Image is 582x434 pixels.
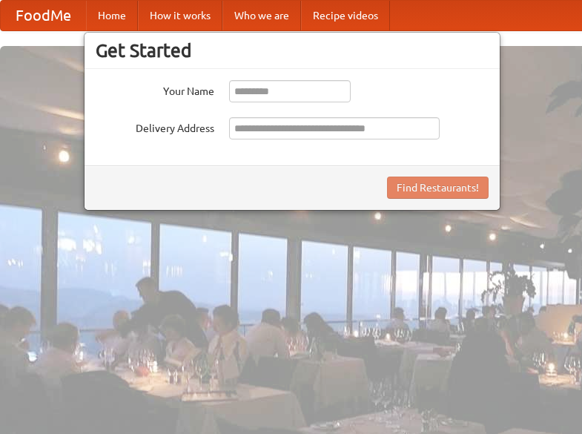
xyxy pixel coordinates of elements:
[138,1,222,30] a: How it works
[96,117,214,136] label: Delivery Address
[96,80,214,99] label: Your Name
[222,1,301,30] a: Who we are
[86,1,138,30] a: Home
[387,177,489,199] button: Find Restaurants!
[301,1,390,30] a: Recipe videos
[96,39,489,62] h3: Get Started
[1,1,86,30] a: FoodMe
